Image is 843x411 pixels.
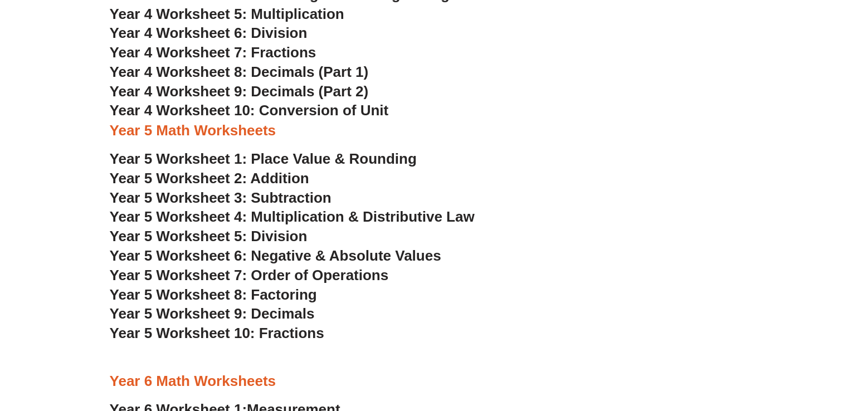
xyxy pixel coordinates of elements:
[110,305,315,321] a: Year 5 Worksheet 9: Decimals
[110,121,734,140] h3: Year 5 Math Worksheets
[110,6,344,22] a: Year 4 Worksheet 5: Multiplication
[110,189,332,205] a: Year 5 Worksheet 3: Subtraction
[110,102,389,119] a: Year 4 Worksheet 10: Conversion of Unit
[110,247,441,263] a: Year 5 Worksheet 6: Negative & Absolute Values
[110,266,389,283] a: Year 5 Worksheet 7: Order of Operations
[110,371,734,390] h3: Year 6 Math Worksheets
[110,169,309,186] a: Year 5 Worksheet 2: Addition
[110,63,369,80] a: Year 4 Worksheet 8: Decimals (Part 1)
[110,227,308,244] a: Year 5 Worksheet 5: Division
[657,286,843,411] iframe: Chat Widget
[110,324,324,341] a: Year 5 Worksheet 10: Fractions
[110,150,417,167] a: Year 5 Worksheet 1: Place Value & Rounding
[110,44,316,61] a: Year 4 Worksheet 7: Fractions
[110,25,308,41] a: Year 4 Worksheet 6: Division
[110,83,369,100] a: Year 4 Worksheet 9: Decimals (Part 2)
[110,286,317,302] a: Year 5 Worksheet 8: Factoring
[110,208,475,224] a: Year 5 Worksheet 4: Multiplication & Distributive Law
